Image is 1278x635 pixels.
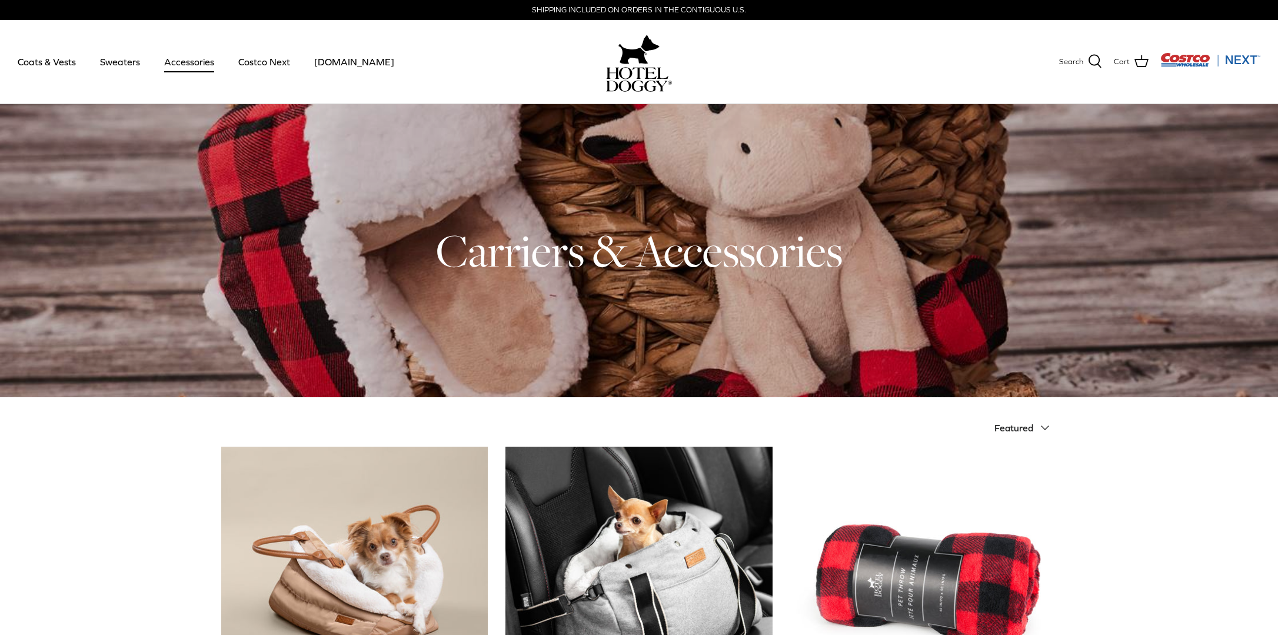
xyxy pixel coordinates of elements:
img: Costco Next [1160,52,1260,67]
a: hoteldoggy.com hoteldoggycom [606,32,672,92]
a: Sweaters [89,42,151,82]
span: Cart [1114,56,1130,68]
a: Accessories [154,42,225,82]
a: Costco Next [228,42,301,82]
h1: Carriers & Accessories [221,222,1057,280]
span: Search [1059,56,1083,68]
a: Search [1059,54,1102,69]
span: Featured [994,423,1033,433]
a: Visit Costco Next [1160,60,1260,69]
a: Coats & Vests [7,42,86,82]
a: Cart [1114,54,1149,69]
img: hoteldoggy.com [618,32,660,67]
a: [DOMAIN_NAME] [304,42,405,82]
img: hoteldoggycom [606,67,672,92]
button: Featured [994,415,1057,441]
